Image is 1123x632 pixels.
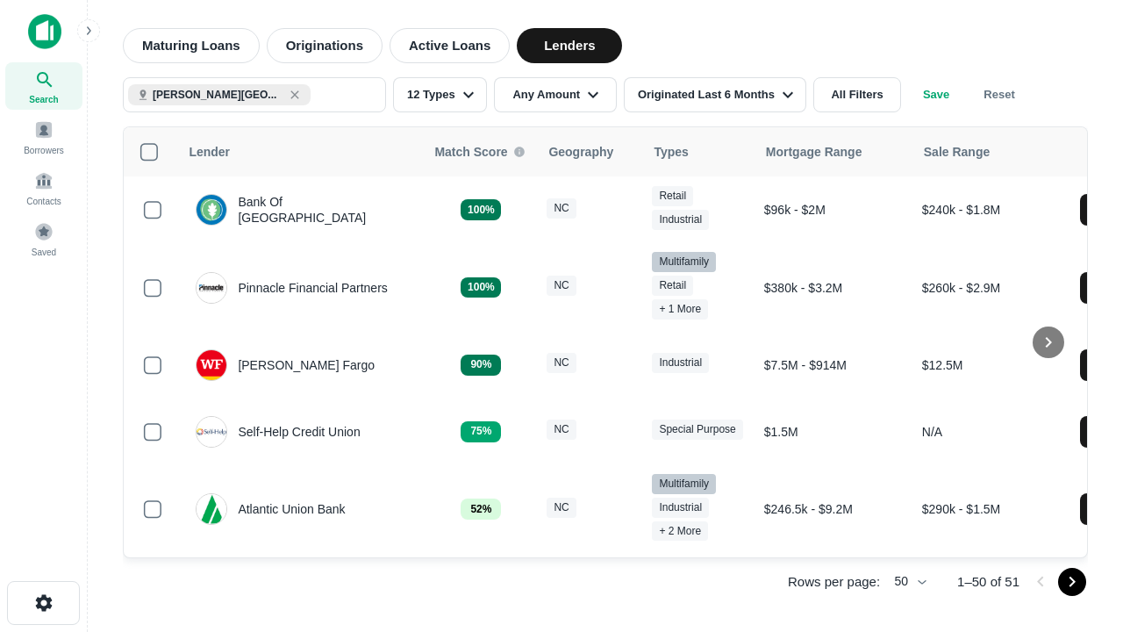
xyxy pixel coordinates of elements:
div: Industrial [652,210,709,230]
div: + 1 more [652,299,708,320]
div: NC [547,353,576,373]
td: $246.5k - $9.2M [755,465,913,554]
div: Industrial [652,498,709,518]
div: Matching Properties: 10, hasApolloMatch: undefined [461,421,501,442]
div: Pinnacle Financial Partners [196,272,387,304]
button: Active Loans [390,28,510,63]
div: NC [547,198,576,219]
p: Rows per page: [788,571,880,592]
div: Bank Of [GEOGRAPHIC_DATA] [196,194,406,226]
th: Sale Range [913,127,1071,176]
td: N/A [913,399,1071,465]
td: $12.5M [913,332,1071,399]
th: Geography [538,127,643,176]
div: Capitalize uses an advanced AI algorithm to match your search with the best lender. The match sco... [434,142,526,162]
div: Industrial [652,353,709,373]
h6: Match Score [434,142,522,162]
button: 12 Types [393,77,487,112]
th: Lender [178,127,424,176]
div: Matching Properties: 14, hasApolloMatch: undefined [461,199,501,220]
span: Contacts [26,194,61,208]
button: Save your search to get updates of matches that match your search criteria. [908,77,964,112]
iframe: Chat Widget [1035,435,1123,520]
div: + 2 more [652,521,708,542]
th: Capitalize uses an advanced AI algorithm to match your search with the best lender. The match sco... [424,127,538,176]
img: picture [197,195,226,225]
button: All Filters [813,77,901,112]
div: Geography [548,141,613,162]
div: NC [547,276,576,296]
a: Saved [5,215,82,262]
div: Multifamily [652,252,716,272]
img: picture [197,494,226,524]
th: Types [643,127,755,176]
p: 1–50 of 51 [957,571,1019,592]
td: $7.5M - $914M [755,332,913,399]
span: Saved [32,245,56,259]
div: NC [547,498,576,518]
div: Retail [652,276,693,296]
a: Contacts [5,164,82,212]
div: Mortgage Range [766,141,862,162]
button: Any Amount [494,77,617,112]
div: Atlantic Union Bank [196,493,345,525]
td: $290k - $1.5M [913,465,1071,554]
div: Retail [652,186,693,206]
div: 50 [887,569,929,594]
td: $1.5M [755,399,913,465]
div: Lender [189,141,230,162]
button: Maturing Loans [123,28,260,63]
img: picture [197,350,226,380]
th: Mortgage Range [755,127,913,176]
div: [PERSON_NAME] Fargo [196,349,375,381]
button: Reset [971,77,1027,112]
div: NC [547,420,576,440]
img: picture [197,273,226,303]
div: Sale Range [924,141,990,162]
div: Originated Last 6 Months [638,84,798,105]
span: [PERSON_NAME][GEOGRAPHIC_DATA], [GEOGRAPHIC_DATA] [153,87,284,103]
button: Lenders [517,28,622,63]
button: Go to next page [1058,568,1086,596]
img: capitalize-icon.png [28,14,61,49]
div: Multifamily [652,474,716,494]
div: Matching Properties: 7, hasApolloMatch: undefined [461,499,501,520]
span: Borrowers [24,143,64,157]
img: picture [197,417,226,447]
div: Self-help Credit Union [196,416,360,448]
button: Originations [267,28,383,63]
td: $380k - $3.2M [755,243,913,332]
td: $96k - $2M [755,176,913,243]
div: Matching Properties: 12, hasApolloMatch: undefined [461,355,501,376]
div: Special Purpose [652,420,742,440]
div: Types [654,141,688,162]
td: $240k - $1.8M [913,176,1071,243]
a: Borrowers [5,113,82,161]
button: Originated Last 6 Months [624,77,806,112]
span: Search [29,92,58,106]
a: Search [5,62,82,110]
td: $260k - $2.9M [913,243,1071,332]
div: Matching Properties: 24, hasApolloMatch: undefined [461,277,501,298]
